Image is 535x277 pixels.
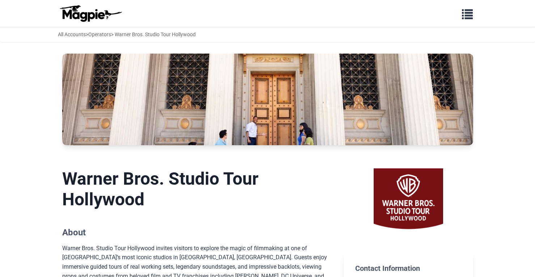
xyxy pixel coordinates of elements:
[58,30,196,38] div: > > Warner Bros. Studio Tour Hollywood
[355,264,461,273] h2: Contact Information
[62,168,332,210] h1: Warner Bros. Studio Tour Hollywood
[62,54,473,145] img: Warner Bros. Studio Tour Hollywood
[58,32,86,37] a: All Accounts
[374,168,443,229] img: Warner Bros. Studio Tour Hollywood logo
[88,32,111,37] a: Operators
[62,227,332,238] h2: About
[58,5,123,22] img: logo-ab69f6fb50320c5b225c76a69d11143b.png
